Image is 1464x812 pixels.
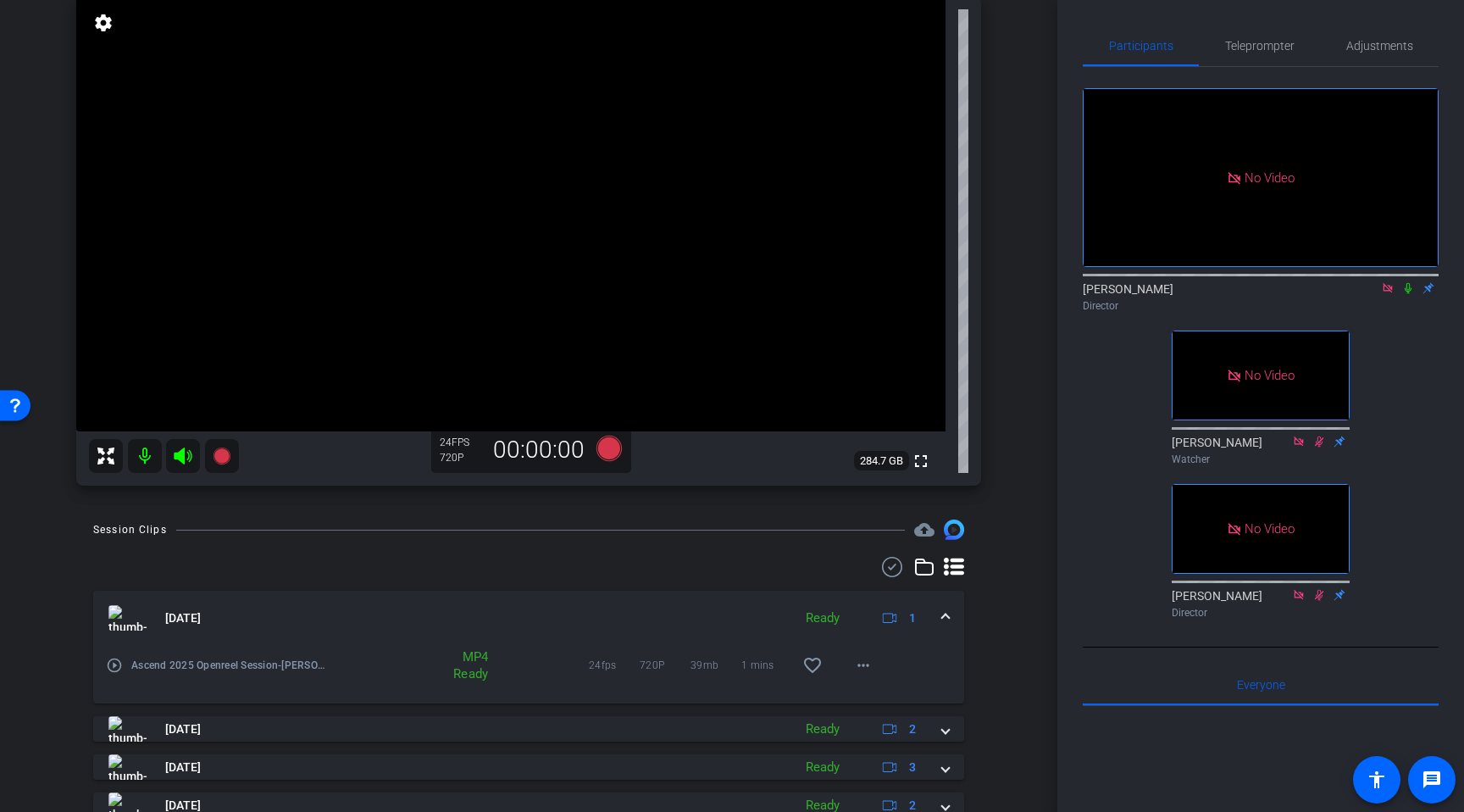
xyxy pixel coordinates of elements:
span: 24fps [589,657,640,674]
span: Destinations for your clips [914,520,934,540]
div: Director [1083,298,1439,314]
span: Everyone [1237,679,1285,691]
span: No Video [1245,368,1295,383]
div: Ready [797,758,848,777]
mat-icon: favorite_border [802,655,823,676]
span: 284.7 GB [854,451,909,471]
img: thumb-nail [108,754,147,780]
div: MP4 Ready [418,648,496,682]
span: [DATE] [165,609,201,627]
mat-icon: play_circle_outline [106,657,123,674]
span: 2 [909,720,916,738]
img: thumb-nail [108,716,147,742]
mat-expansion-panel-header: thumb-nail[DATE]Ready2 [93,716,964,742]
div: Ready [797,720,848,739]
span: FPS [452,437,469,448]
mat-expansion-panel-header: thumb-nail[DATE]Ready1 [93,591,964,645]
div: [PERSON_NAME] [1172,587,1350,620]
mat-icon: accessibility [1367,770,1387,790]
span: [DATE] [165,759,201,776]
div: 720P [440,451,482,464]
mat-icon: message [1422,770,1442,790]
div: 24 [440,436,482,449]
span: 720P [640,657,690,674]
span: No Video [1245,170,1295,185]
span: 3 [909,759,916,776]
span: Participants [1109,40,1173,52]
span: [DATE] [165,720,201,738]
div: 00:00:00 [482,436,596,464]
div: Session Clips [93,521,167,538]
mat-icon: settings [91,13,115,33]
span: 1 [909,609,916,627]
span: Ascend 2025 Openreel Session-[PERSON_NAME] Alexander2-2025-10-03-02-19-27-281-0 [131,657,325,674]
div: Ready [797,609,848,628]
img: thumb-nail [108,605,147,631]
span: No Video [1245,520,1295,536]
mat-icon: more_horiz [853,655,873,676]
span: Adjustments [1346,40,1413,52]
span: 1 mins [741,657,792,674]
mat-expansion-panel-header: thumb-nail[DATE]Ready3 [93,754,964,780]
div: [PERSON_NAME] [1083,281,1439,314]
span: Teleprompter [1225,40,1295,52]
div: Watcher [1172,452,1350,467]
img: Session clips [944,520,964,540]
div: [PERSON_NAME] [1172,434,1350,467]
mat-icon: fullscreen [911,451,931,471]
div: Director [1172,605,1350,620]
mat-icon: cloud_upload [914,520,934,540]
span: 39mb [690,657,741,674]
div: thumb-nail[DATE]Ready1 [93,645,964,704]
